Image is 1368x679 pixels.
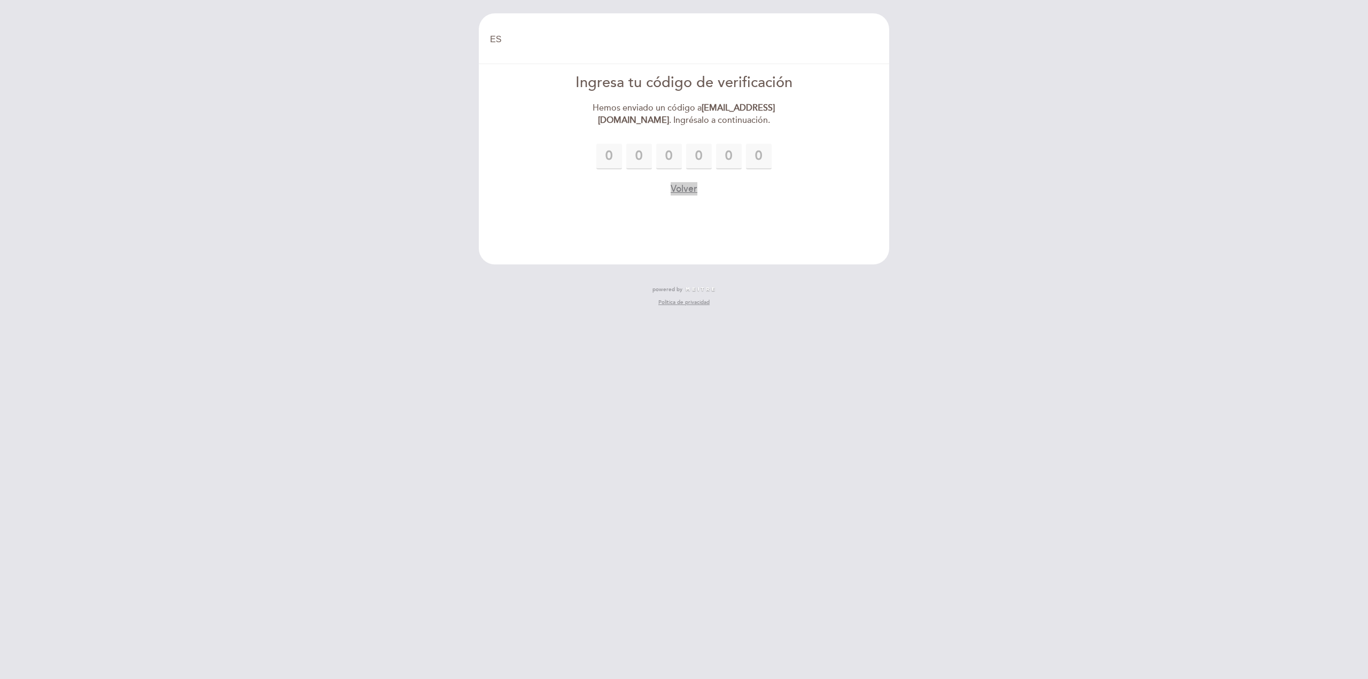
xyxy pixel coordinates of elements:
input: 0 [626,144,652,169]
button: Volver [671,182,697,196]
img: MEITRE [685,287,716,292]
input: 0 [656,144,682,169]
div: Hemos enviado un código a . Ingrésalo a continuación. [562,102,807,127]
span: powered by [652,286,682,293]
a: Política de privacidad [658,299,710,306]
strong: [EMAIL_ADDRESS][DOMAIN_NAME] [598,103,775,126]
input: 0 [746,144,772,169]
a: powered by [652,286,716,293]
input: 0 [596,144,622,169]
div: Ingresa tu código de verificación [562,73,807,93]
input: 0 [716,144,742,169]
input: 0 [686,144,712,169]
